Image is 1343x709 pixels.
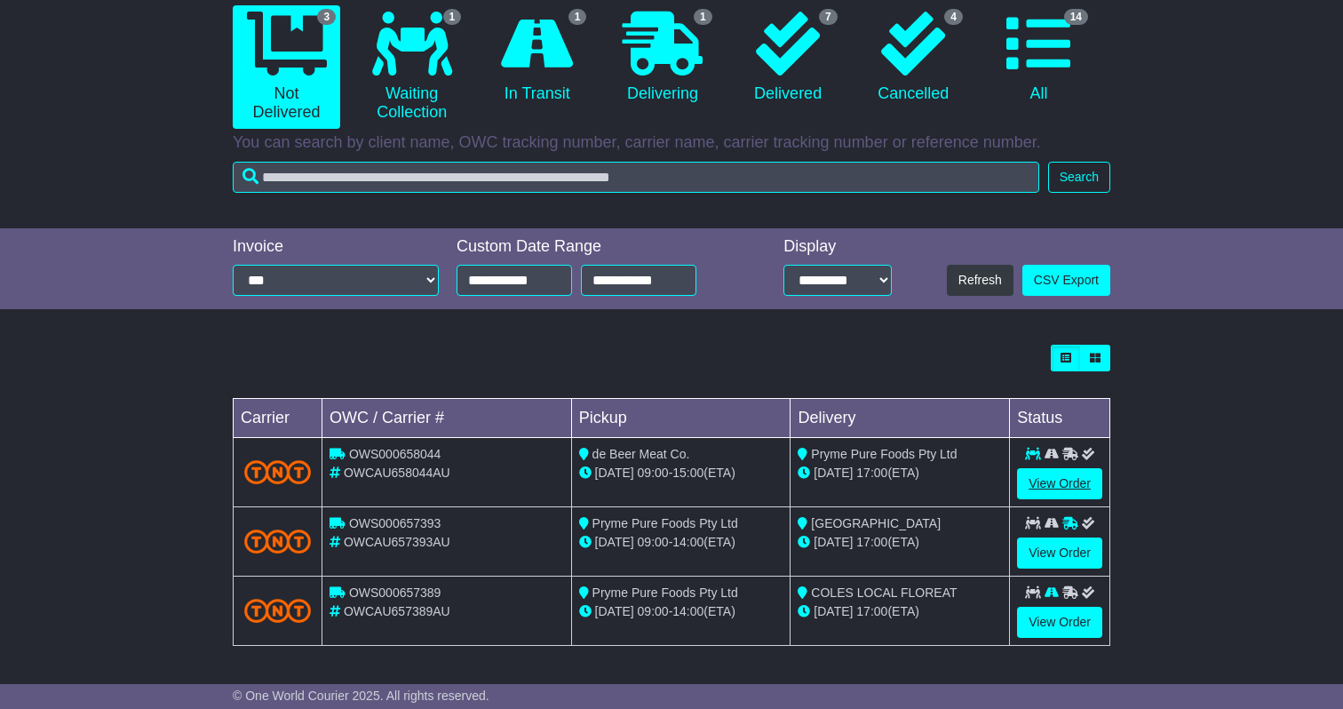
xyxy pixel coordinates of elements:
div: - (ETA) [579,602,783,621]
span: 09:00 [638,466,669,480]
a: 1 In Transit [483,5,591,110]
span: 14:00 [672,604,703,618]
span: OWCAU658044AU [344,466,450,480]
span: 09:00 [638,535,669,549]
span: Pryme Pure Foods Pty Ltd [592,586,738,600]
span: de Beer Meat Co. [592,447,690,461]
a: 1 Delivering [608,5,716,110]
img: TNT_Domestic.png [244,599,311,623]
span: OWS000658044 [349,447,441,461]
span: 7 [819,9,838,25]
span: [DATE] [814,535,853,549]
td: Carrier [234,399,322,438]
div: (ETA) [798,533,1002,552]
span: COLES LOCAL FLOREAT [811,586,957,600]
a: 3 Not Delivered [233,5,340,129]
img: TNT_Domestic.png [244,530,311,554]
td: Delivery [791,399,1010,438]
div: Display [783,237,892,257]
span: 17:00 [856,604,887,618]
span: 14:00 [672,535,703,549]
a: 7 Delivered [735,5,842,110]
div: (ETA) [798,602,1002,621]
span: OWS000657393 [349,516,441,530]
span: © One World Courier 2025. All rights reserved. [233,689,489,703]
a: 1 Waiting Collection [358,5,465,129]
span: OWCAU657389AU [344,604,450,618]
span: 14 [1064,9,1088,25]
a: View Order [1017,468,1102,499]
span: 09:00 [638,604,669,618]
div: (ETA) [798,464,1002,482]
td: OWC / Carrier # [322,399,572,438]
p: You can search by client name, OWC tracking number, carrier name, carrier tracking number or refe... [233,133,1110,153]
span: Pryme Pure Foods Pty Ltd [592,516,738,530]
span: [DATE] [595,535,634,549]
span: [GEOGRAPHIC_DATA] [811,516,941,530]
a: View Order [1017,538,1102,569]
a: CSV Export [1022,265,1110,296]
span: [DATE] [814,466,853,480]
span: 1 [443,9,462,25]
div: - (ETA) [579,464,783,482]
a: View Order [1017,607,1102,638]
div: Custom Date Range [457,237,737,257]
span: 4 [944,9,963,25]
td: Status [1010,399,1110,438]
button: Search [1048,162,1110,193]
span: Pryme Pure Foods Pty Ltd [811,447,957,461]
span: 17:00 [856,466,887,480]
span: [DATE] [595,604,634,618]
td: Pickup [571,399,791,438]
div: Invoice [233,237,439,257]
div: - (ETA) [579,533,783,552]
a: 14 All [985,5,1093,110]
span: 3 [317,9,336,25]
span: OWS000657389 [349,586,441,600]
span: [DATE] [595,466,634,480]
span: 1 [568,9,587,25]
img: TNT_Domestic.png [244,460,311,484]
span: 1 [694,9,712,25]
span: 17:00 [856,535,887,549]
span: 15:00 [672,466,703,480]
a: 4 Cancelled [860,5,967,110]
span: [DATE] [814,604,853,618]
span: OWCAU657393AU [344,535,450,549]
button: Refresh [947,265,1013,296]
